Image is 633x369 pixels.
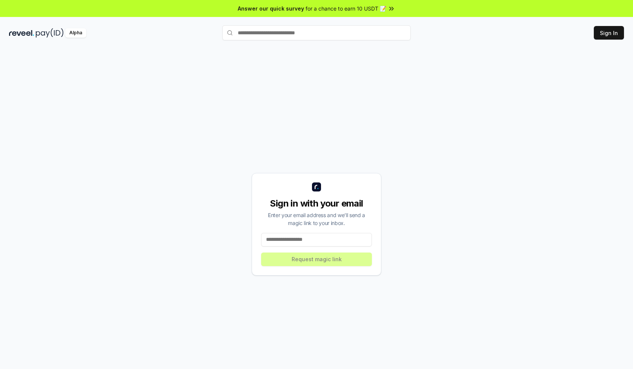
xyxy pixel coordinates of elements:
[261,198,372,210] div: Sign in with your email
[238,5,304,12] span: Answer our quick survey
[261,211,372,227] div: Enter your email address and we’ll send a magic link to your inbox.
[65,28,86,38] div: Alpha
[312,182,321,191] img: logo_small
[306,5,386,12] span: for a chance to earn 10 USDT 📝
[36,28,64,38] img: pay_id
[9,28,34,38] img: reveel_dark
[594,26,624,40] button: Sign In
